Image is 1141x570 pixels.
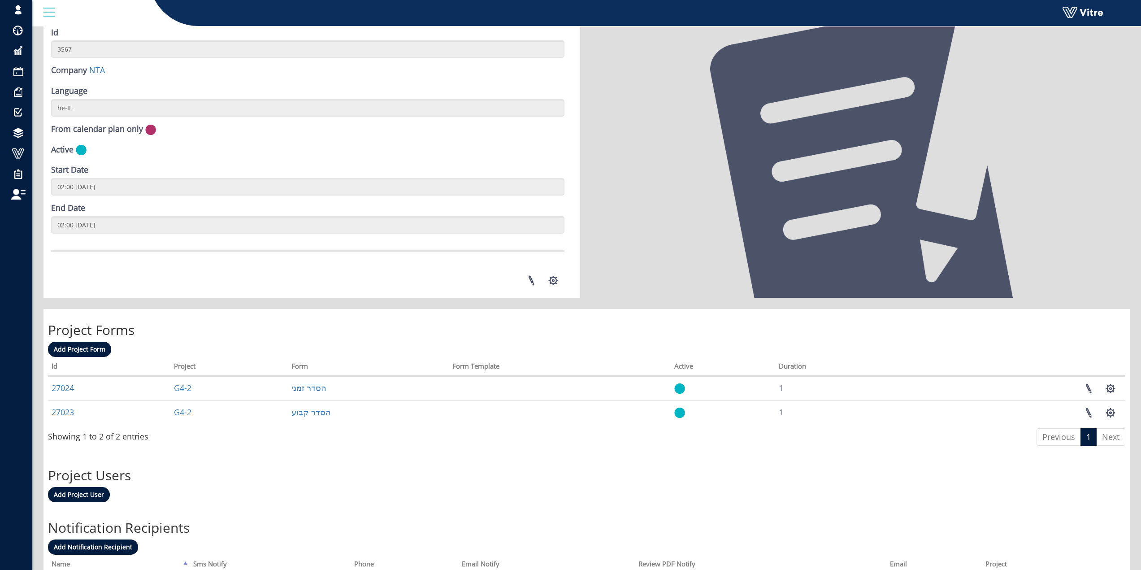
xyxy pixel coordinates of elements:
[775,400,917,425] td: 1
[76,144,87,156] img: yes
[48,322,1125,337] h2: Project Forms
[674,383,685,394] img: yes
[48,487,110,502] a: Add Project User
[174,407,191,418] a: G4-2
[52,383,74,393] a: 27024
[51,202,85,214] label: End Date
[1096,428,1125,446] a: Next
[674,407,685,418] img: yes
[1037,428,1081,446] a: Previous
[51,27,58,39] label: Id
[671,359,776,376] th: Active
[48,427,148,443] div: Showing 1 to 2 of 2 entries
[51,85,87,97] label: Language
[288,359,448,376] th: Form
[1080,428,1097,446] a: 1
[89,65,105,75] a: NTA
[174,383,191,393] a: G4-2
[52,407,74,418] a: 27023
[48,468,1125,483] h2: Project Users
[291,383,326,393] a: הסדר זמני
[291,407,331,418] a: הסדר קבוע
[449,359,671,376] th: Form Template
[51,123,143,135] label: From calendar plan only
[48,540,138,555] a: Add Notification Recipient
[170,359,288,376] th: Project
[145,124,156,135] img: no
[775,359,917,376] th: Duration
[775,376,917,400] td: 1
[51,65,87,76] label: Company
[48,520,1125,535] h2: Notification Recipients
[48,359,170,376] th: Id
[54,543,132,551] span: Add Notification Recipient
[48,342,111,357] a: Add Project Form
[54,490,104,499] span: Add Project User
[51,144,74,156] label: Active
[51,164,88,176] label: Start Date
[54,345,105,353] span: Add Project Form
